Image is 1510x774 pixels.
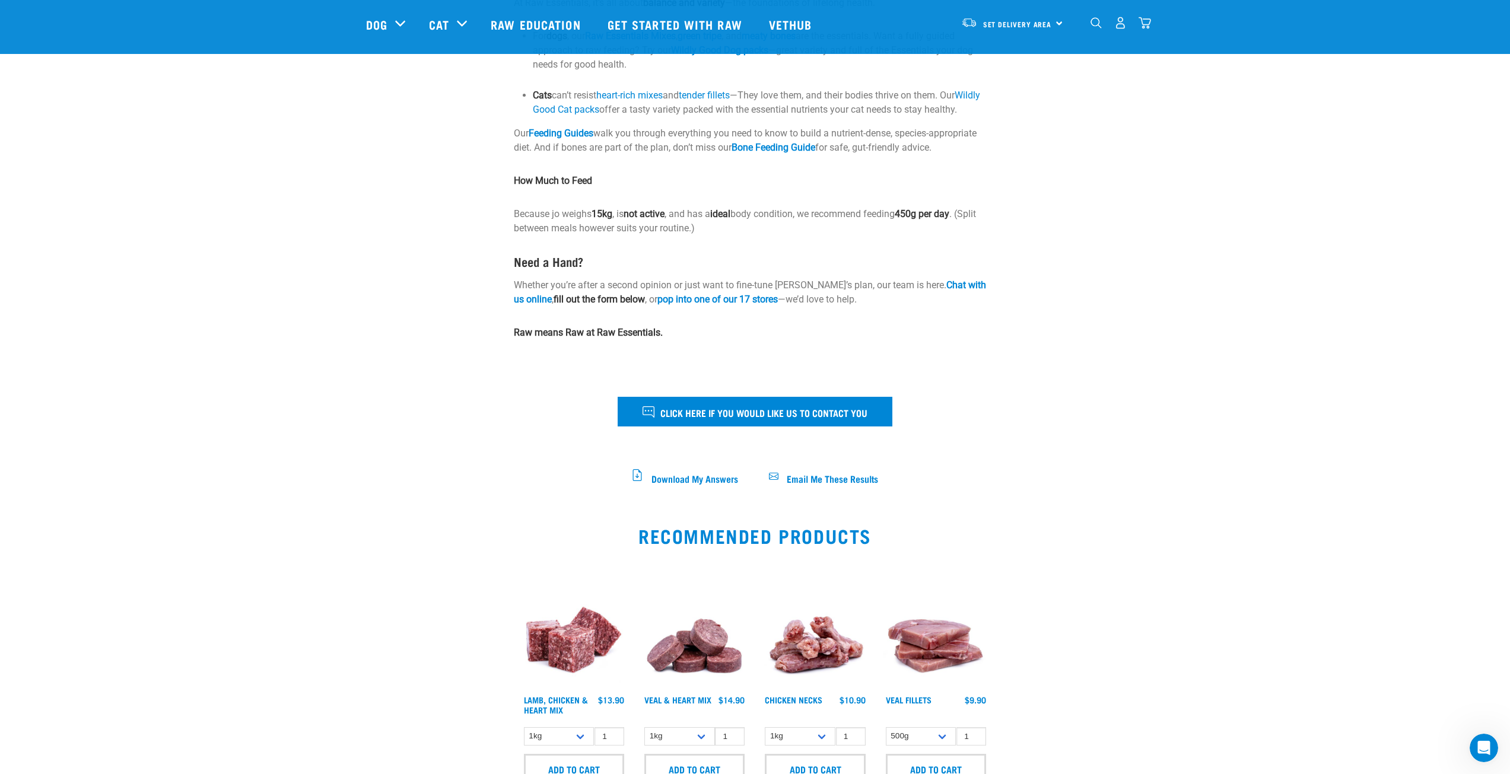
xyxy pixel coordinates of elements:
span: Messages [158,400,199,408]
strong: 450g per day [895,208,949,219]
img: 1124 Lamb Chicken Heart Mix 01 [521,583,627,689]
input: 1 [956,727,986,746]
span: Home [46,400,72,408]
img: 1152 Veal Heart Medallions 01 [641,583,748,689]
span: Recommended products [627,530,883,540]
p: can’t resist and —They love them, and their bodies thrive on them. Our offer a tasty variety pack... [533,88,996,117]
strong: fill out the form below [554,294,645,305]
strong: Cats [533,90,552,101]
div: Send us a message [12,139,225,172]
div: $9.90 [965,695,986,705]
button: Messages [119,370,237,418]
a: Lamb, Chicken & Heart Mix [524,697,588,711]
img: user.png [1114,17,1127,29]
a: Vethub [757,1,827,48]
img: Profile image for Raw [161,19,185,43]
strong: Need a Hand? [514,258,583,265]
p: Because jo weighs , is , and has a body condition, we recommend feeding . (Split between meals ho... [514,207,996,235]
input: 1 [595,727,624,746]
img: Stack Of Raw Veal Fillets [883,583,989,689]
button: Click here if you would like us to contact you [618,397,892,426]
img: Pile Of Chicken Necks For Pets [762,583,868,689]
img: home-icon@2x.png [1139,17,1151,29]
div: Close [204,19,225,40]
strong: How Much to Feed [514,175,592,186]
span: Click here if you would like us to contact you [660,404,867,420]
input: 1 [715,727,745,746]
a: Chicken Necks [765,697,822,702]
span: Download My Answers [651,474,738,481]
input: 1 [836,727,866,746]
a: Wildly Good Dog packs [671,44,768,56]
strong: not active [624,208,665,219]
p: For , our , , and are the essentials. Want a fully guided approach to raw feeding? Try our —great... [533,29,996,86]
span: Set Delivery Area [983,22,1052,26]
span: Email Me These Results [787,474,878,481]
div: $13.90 [598,695,624,705]
a: heart-rich mixes [596,90,663,101]
a: Wildly Good Cat packs [533,90,980,115]
strong: ideal [710,208,730,219]
a: Feeding Guides [529,128,593,139]
a: Get started with Raw [596,1,757,48]
a: Bone Feeding Guide [732,142,815,153]
a: pop into one of our 17 stores [657,294,778,305]
p: Hello k [24,84,214,104]
a: Chat with us online [514,279,986,305]
strong: Raw means Raw at Raw Essentials. [514,327,663,338]
a: Download My Answers [631,476,740,481]
iframe: Intercom live chat [1470,734,1498,762]
a: Dog [366,15,387,33]
a: Veal Fillets [886,697,932,702]
a: Cat [429,15,449,33]
div: Send us a message [24,149,198,162]
p: How can we help? [24,104,214,125]
div: $10.90 [840,695,866,705]
a: Veal & Heart Mix [644,697,711,702]
p: Whether you’re after a second opinion or just want to fine-tune [PERSON_NAME]’s plan, our team is... [514,278,996,307]
strong: 15kg [592,208,612,219]
a: Raw Education [479,1,595,48]
p: Our walk you through everything you need to know to build a nutrient-dense, species-appropriate d... [514,126,996,155]
img: logo [24,23,39,42]
div: $14.90 [719,695,745,705]
img: home-icon-1@2x.png [1091,17,1102,28]
img: van-moving.png [961,17,977,28]
a: tender fillets [679,90,730,101]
